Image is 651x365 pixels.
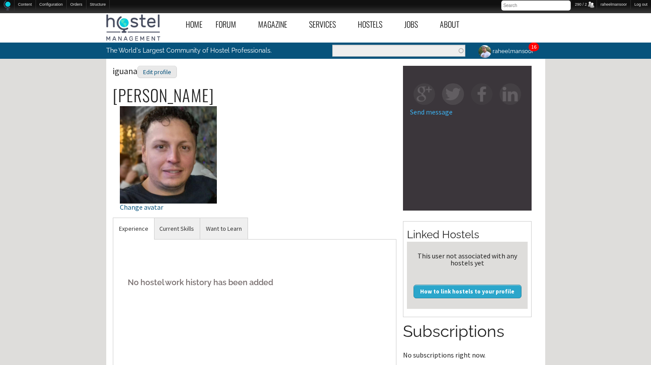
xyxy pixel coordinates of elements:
a: Hostels [351,14,398,34]
a: Home [179,14,209,34]
a: Send message [410,107,453,116]
input: Enter the terms you wish to search for. [332,45,465,57]
a: Jobs [398,14,433,34]
img: iguana's picture [120,106,217,203]
p: The World's Largest Community of Hostel Professionals. [106,43,289,58]
img: fb-square.png [471,83,493,105]
a: How to link hostels to your profile [414,285,522,298]
a: Edit profile [137,65,177,76]
img: Home [4,0,11,11]
img: Hostel Management Home [106,14,160,41]
h2: [PERSON_NAME] [113,86,397,104]
section: No subscriptions right now. [403,320,532,358]
span: iguana [113,65,177,76]
a: About [433,14,475,34]
h5: No hostel work history has been added [120,269,390,296]
a: Magazine [252,14,302,34]
h2: Subscriptions [403,320,532,343]
img: gp-square.png [414,83,435,105]
a: Current Skills [154,218,200,240]
a: raheelmansoor [472,43,539,60]
img: tw-square.png [442,83,464,105]
a: Want to Learn [200,218,248,240]
div: Edit profile [137,66,177,79]
input: Search [501,0,571,11]
a: 16 [531,43,536,50]
a: Change avatar [120,150,217,211]
a: Forum [209,14,252,34]
a: Services [302,14,351,34]
img: in-square.png [500,83,521,105]
div: This user not associated with any hostels yet [410,252,524,266]
div: Change avatar [120,204,217,211]
a: Experience [113,218,154,240]
h2: Linked Hostels [407,227,528,242]
img: raheelmansoor's picture [477,44,493,59]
